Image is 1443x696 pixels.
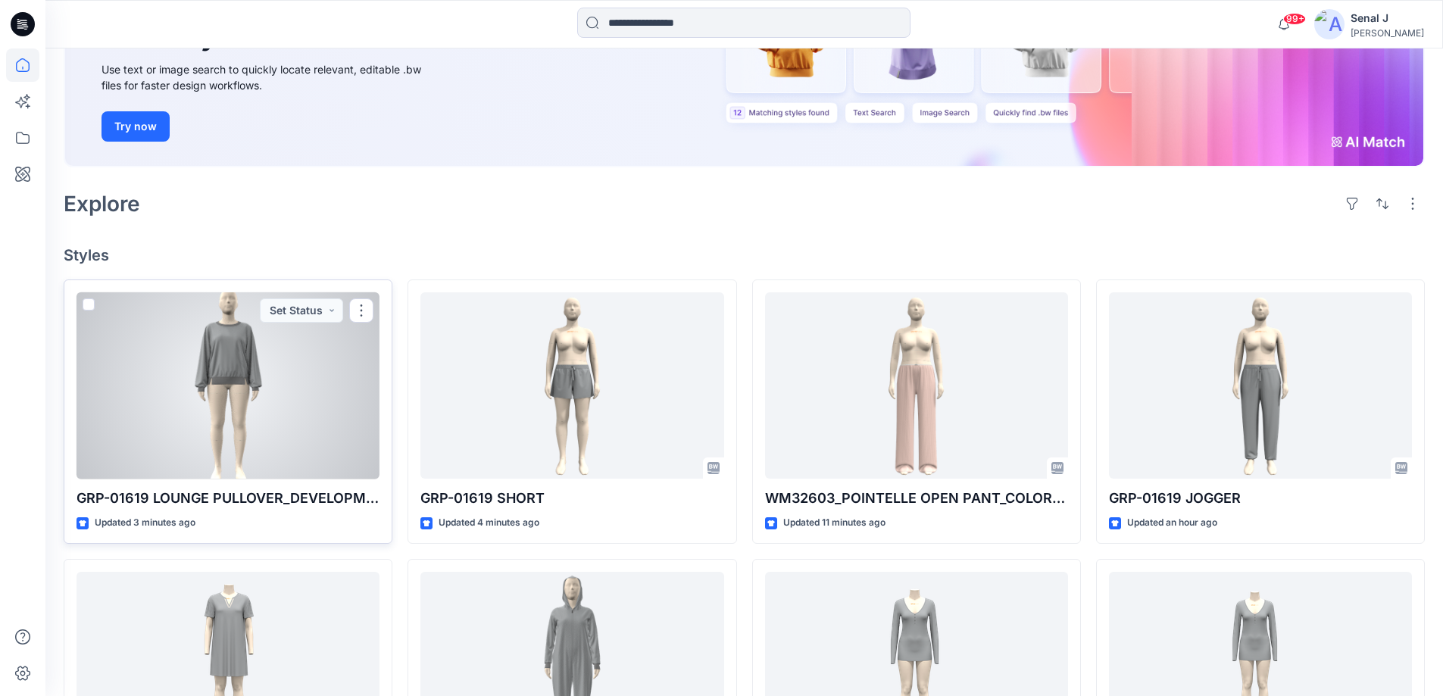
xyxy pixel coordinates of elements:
[1127,515,1217,531] p: Updated an hour ago
[1351,27,1424,39] div: [PERSON_NAME]
[439,515,539,531] p: Updated 4 minutes ago
[1283,13,1306,25] span: 99+
[765,292,1068,479] a: WM32603_POINTELLE OPEN PANT_COLORWAY
[64,192,140,216] h2: Explore
[1351,9,1424,27] div: Senal J
[765,488,1068,509] p: WM32603_POINTELLE OPEN PANT_COLORWAY
[95,515,195,531] p: Updated 3 minutes ago
[1109,292,1412,479] a: GRP-01619 JOGGER
[102,61,442,93] div: Use text or image search to quickly locate relevant, editable .bw files for faster design workflows.
[77,488,379,509] p: GRP-01619 LOUNGE PULLOVER_DEVELOPMENT
[102,111,170,142] button: Try now
[1314,9,1345,39] img: avatar
[64,246,1425,264] h4: Styles
[420,488,723,509] p: GRP-01619 SHORT
[420,292,723,479] a: GRP-01619 SHORT
[1109,488,1412,509] p: GRP-01619 JOGGER
[783,515,885,531] p: Updated 11 minutes ago
[77,292,379,479] a: GRP-01619 LOUNGE PULLOVER_DEVELOPMENT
